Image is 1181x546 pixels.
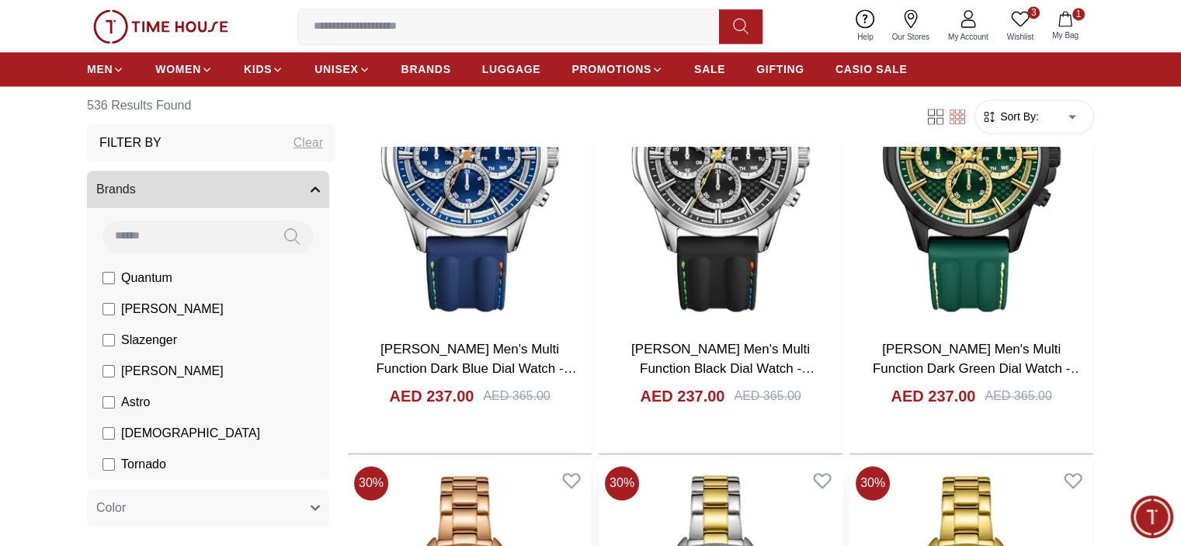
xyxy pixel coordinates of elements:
[571,55,663,83] a: PROMOTIONS
[96,499,126,517] span: Color
[121,362,224,381] span: [PERSON_NAME]
[99,134,162,152] h3: Filter By
[121,455,166,474] span: Tornado
[121,331,177,350] span: Slazenger
[193,395,265,408] span: Conversation
[891,385,975,407] h4: AED 237.00
[886,31,936,43] span: Our Stores
[244,55,283,83] a: KIDS
[121,300,224,318] span: [PERSON_NAME]
[93,9,228,43] img: ...
[102,303,115,315] input: [PERSON_NAME]
[121,424,260,443] span: [DEMOGRAPHIC_DATA]
[5,361,151,413] div: Home
[244,61,272,77] span: KIDS
[997,109,1039,124] span: Sort By:
[121,393,150,412] span: Astro
[1072,8,1085,20] span: 1
[401,61,451,77] span: BRANDS
[1046,30,1085,41] span: My Bag
[87,61,113,77] span: MEN
[873,342,1083,396] a: [PERSON_NAME] Men's Multi Function Dark Green Dial Watch - LC08048.077
[571,61,651,77] span: PROMOTIONS
[482,55,541,83] a: LUGGAGE
[985,387,1051,405] div: AED 365.00
[694,61,725,77] span: SALE
[21,20,51,51] img: Company logo
[849,5,1093,326] img: Lee Cooper Men's Multi Function Dark Green Dial Watch - LC08048.077
[155,55,213,83] a: WOMEN
[631,342,815,396] a: [PERSON_NAME] Men's Multi Function Black Dial Watch - LC08048.351
[856,466,890,500] span: 30 %
[376,342,576,396] a: [PERSON_NAME] Men's Multi Function Dark Blue Dial Watch - LC08048.399
[155,61,201,77] span: WOMEN
[981,109,1039,124] button: Sort By:
[102,334,115,346] input: Slazenger
[102,365,115,377] input: [PERSON_NAME]
[72,273,264,294] span: Chat with us now
[87,171,329,208] button: Brands
[694,55,725,83] a: SALE
[314,61,358,77] span: UNISEX
[851,31,880,43] span: Help
[605,466,639,500] span: 30 %
[87,87,335,124] h6: 536 Results Found
[942,31,995,43] span: My Account
[1001,31,1040,43] span: Wishlist
[835,55,908,83] a: CASIO SALE
[102,272,115,284] input: Quantum
[640,385,724,407] h4: AED 237.00
[389,385,474,407] h4: AED 237.00
[154,361,305,413] div: Conversation
[599,5,842,326] img: Lee Cooper Men's Multi Function Black Dial Watch - LC08048.351
[756,55,804,83] a: GIFTING
[1027,6,1040,19] span: 3
[998,6,1043,46] a: 3Wishlist
[121,269,172,287] span: Quantum
[734,387,801,405] div: AED 365.00
[314,55,370,83] a: UNISEX
[883,6,939,46] a: Our Stores
[848,6,883,46] a: Help
[19,200,291,233] div: Find your dream watch—experts ready to assist!
[96,180,136,199] span: Brands
[1043,8,1088,44] button: 1My Bag
[19,252,291,315] div: Chat with us now
[348,5,592,326] img: Lee Cooper Men's Multi Function Dark Blue Dial Watch - LC08048.399
[483,387,550,405] div: AED 365.00
[87,489,329,527] button: Color
[87,55,124,83] a: MEN
[835,61,908,77] span: CASIO SALE
[102,427,115,440] input: [DEMOGRAPHIC_DATA]
[354,466,388,500] span: 30 %
[401,55,451,83] a: BRANDS
[62,395,94,408] span: Home
[1131,496,1173,538] div: Chat Widget
[482,61,541,77] span: LUGGAGE
[102,458,115,471] input: Tornado
[756,61,804,77] span: GIFTING
[102,396,115,409] input: Astro
[19,134,291,193] div: Timehousecompany
[294,134,323,152] div: Clear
